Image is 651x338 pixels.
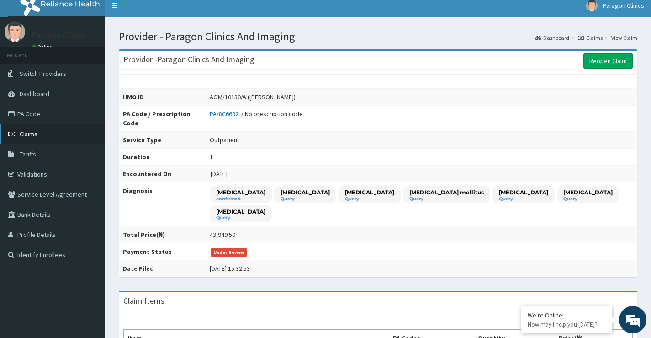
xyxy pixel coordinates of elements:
[210,110,241,118] a: PA/8C6692
[119,149,206,166] th: Duration
[345,197,394,201] small: Query
[528,311,605,319] div: We're Online!
[216,197,265,201] small: confirmed
[535,34,569,42] a: Dashboard
[216,208,265,215] p: [MEDICAL_DATA]
[123,297,164,305] h3: Claim Items
[611,34,637,42] a: View Claim
[32,44,54,50] a: Online
[5,234,174,266] textarea: Type your message and hit 'Enter'
[216,188,265,196] p: [MEDICAL_DATA]
[563,197,613,201] small: Query
[119,106,206,132] th: PA Code / Prescription Code
[119,182,206,226] th: Diagnosis
[211,170,228,178] span: [DATE]
[210,135,239,145] div: Outpatient
[48,51,153,63] div: Chat with us now
[345,188,394,196] p: [MEDICAL_DATA]
[528,321,605,328] p: How may I help you today?
[499,197,548,201] small: Query
[281,188,330,196] p: [MEDICAL_DATA]
[211,248,248,257] span: Under Review
[119,260,206,277] th: Date Filed
[409,197,484,201] small: Query
[20,70,66,78] span: Switch Providers
[119,166,206,182] th: Encountered On
[119,243,206,260] th: Payment Status
[20,130,37,138] span: Claims
[150,5,172,27] div: Minimize live chat window
[119,226,206,243] th: Total Price(₦)
[210,92,296,102] div: AOM/10130/A ([PERSON_NAME])
[119,31,637,43] h1: Provider - Paragon Clinics And Imaging
[53,107,126,199] span: We're online!
[563,188,613,196] p: [MEDICAL_DATA]
[210,109,303,118] div: / No prescription code
[216,215,265,220] small: Query
[499,188,548,196] p: [MEDICAL_DATA]
[578,34,603,42] a: Claims
[20,90,49,98] span: Dashboard
[409,188,484,196] p: [MEDICAL_DATA] mellitus
[119,89,206,106] th: HMO ID
[32,31,85,39] p: Paragon Clinics
[119,132,206,149] th: Service Type
[210,152,213,161] div: 1
[603,1,644,10] span: Paragon Clinics
[210,230,235,239] div: 43,949.50
[583,53,633,69] a: Reopen Claim
[210,264,250,273] div: [DATE] 15:32:53
[123,55,254,64] h3: Provider - Paragon Clinics And Imaging
[20,150,36,158] span: Tariffs
[281,197,330,201] small: Query
[17,46,37,69] img: d_794563401_company_1708531726252_794563401
[5,21,25,42] img: User Image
